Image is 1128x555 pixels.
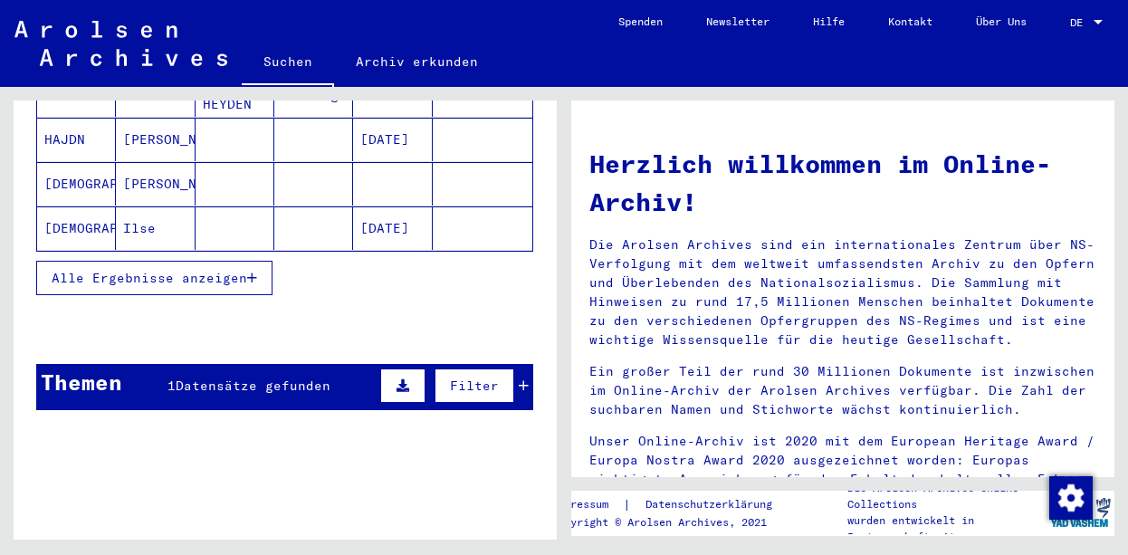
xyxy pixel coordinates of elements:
a: Archiv erkunden [334,40,500,83]
span: 1 [167,378,176,394]
mat-cell: [PERSON_NAME] [116,118,195,161]
img: yv_logo.png [1047,490,1114,535]
span: Datensätze gefunden [176,378,330,394]
mat-cell: [DEMOGRAPHIC_DATA] [37,162,116,206]
p: Die Arolsen Archives Online-Collections [847,480,1047,512]
mat-cell: [DEMOGRAPHIC_DATA] [37,206,116,250]
button: Alle Ergebnisse anzeigen [36,261,272,295]
mat-cell: [PERSON_NAME] [116,162,195,206]
p: Die Arolsen Archives sind ein internationales Zentrum über NS-Verfolgung mit dem weltweit umfasse... [589,235,1096,349]
p: Unser Online-Archiv ist 2020 mit dem European Heritage Award / Europa Nostra Award 2020 ausgezeic... [589,432,1096,489]
mat-cell: [DATE] [353,118,432,161]
span: Alle Ergebnisse anzeigen [52,270,247,286]
p: Ein großer Teil der rund 30 Millionen Dokumente ist inzwischen im Online-Archiv der Arolsen Archi... [589,362,1096,419]
h1: Herzlich willkommen im Online-Archiv! [589,145,1096,221]
span: DE [1070,16,1090,29]
mat-cell: [DATE] [353,206,432,250]
mat-cell: Ilse [116,206,195,250]
div: Themen [41,366,122,398]
p: Copyright © Arolsen Archives, 2021 [551,514,794,531]
a: Suchen [242,40,334,87]
a: Datenschutzerklärung [631,495,794,514]
img: Arolsen_neg.svg [14,21,227,66]
span: Filter [450,378,499,394]
mat-cell: HAJDN [37,118,116,161]
button: Filter [435,368,514,403]
a: Impressum [551,495,623,514]
p: wurden entwickelt in Partnerschaft mit [847,512,1047,545]
img: Zustimmung ändern [1049,476,1093,520]
div: | [551,495,794,514]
